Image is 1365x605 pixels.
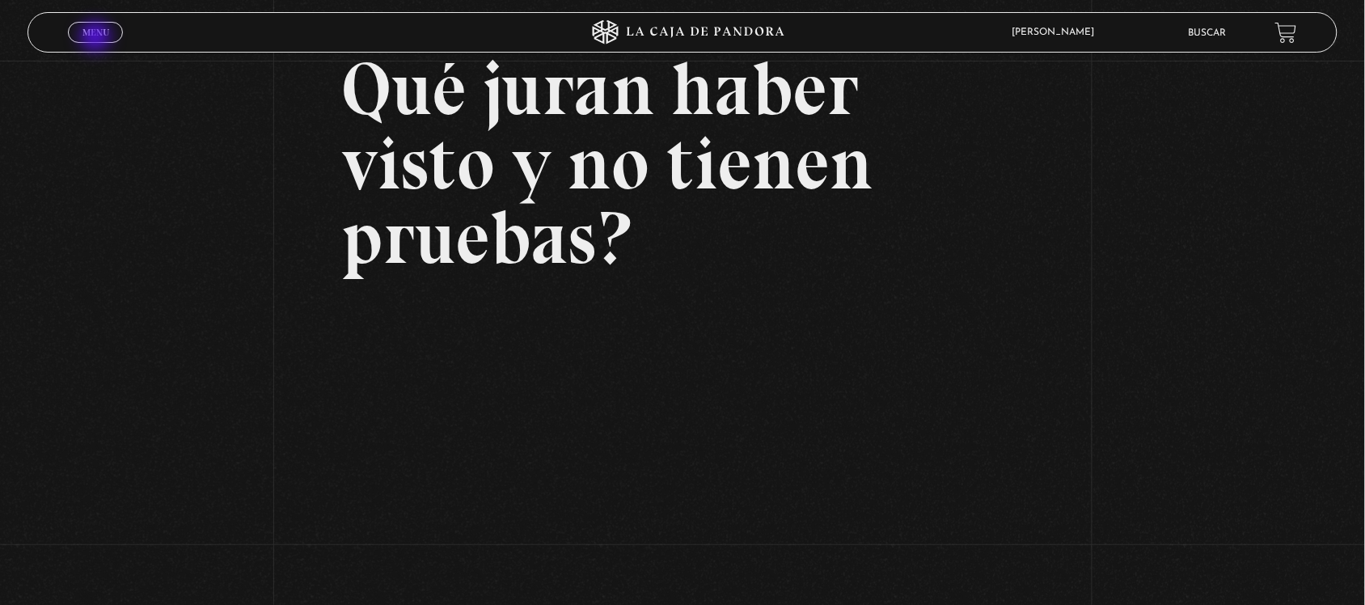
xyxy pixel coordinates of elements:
a: View your shopping cart [1275,21,1297,43]
span: [PERSON_NAME] [1004,27,1111,37]
h2: Qué juran haber visto y no tienen pruebas? [342,52,1024,275]
a: Buscar [1189,28,1227,38]
span: Cerrar [77,41,115,53]
span: Menu [82,27,109,37]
